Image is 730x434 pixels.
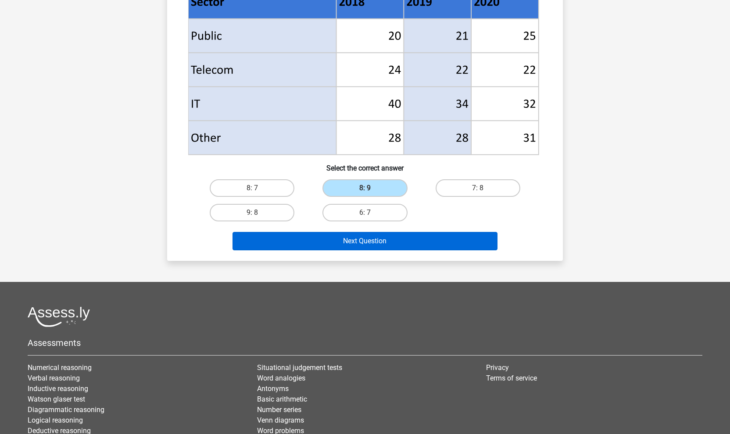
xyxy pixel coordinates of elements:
[257,416,304,424] a: Venn diagrams
[181,157,549,172] h6: Select the correct answer
[257,363,342,372] a: Situational judgement tests
[322,179,407,197] label: 8: 9
[257,395,307,403] a: Basic arithmetic
[210,204,294,221] label: 9: 8
[436,179,520,197] label: 7: 8
[28,395,85,403] a: Watson glaser test
[28,416,83,424] a: Logical reasoning
[257,374,305,382] a: Word analogies
[257,406,301,414] a: Number series
[210,179,294,197] label: 8: 7
[28,338,702,348] h5: Assessments
[28,384,88,393] a: Inductive reasoning
[28,406,104,414] a: Diagrammatic reasoning
[322,204,407,221] label: 6: 7
[28,363,92,372] a: Numerical reasoning
[233,232,498,250] button: Next Question
[486,374,537,382] a: Terms of service
[28,374,80,382] a: Verbal reasoning
[257,384,289,393] a: Antonyms
[486,363,509,372] a: Privacy
[28,306,90,327] img: Assessly logo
